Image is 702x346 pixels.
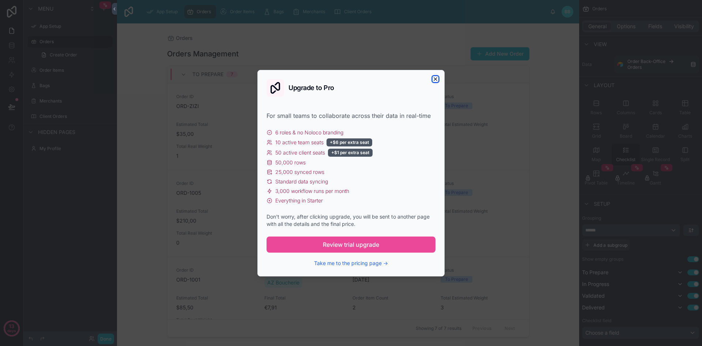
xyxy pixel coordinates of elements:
span: 50 active client seats [275,149,325,156]
div: +$6 per extra seat [327,138,372,146]
button: Review trial upgrade [267,237,435,253]
span: 3,000 workflow runs per month [275,187,349,195]
div: Don't worry, after clicking upgrade, you will be sent to another page with all the details and th... [267,213,435,228]
span: Review trial upgrade [323,240,379,249]
div: For small teams to collaborate across their data in real-time [267,111,435,120]
span: Everything in Starter [275,197,323,204]
span: 6 roles & no Noloco branding [275,129,343,136]
div: +$1 per extra seat [328,149,373,157]
button: Take me to the pricing page → [314,260,388,267]
h2: Upgrade to Pro [288,85,334,91]
span: 50,000 rows [275,159,306,166]
span: 25,000 synced rows [275,168,324,176]
span: 10 active team seats [275,139,324,146]
span: Standard data syncing [275,178,328,185]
